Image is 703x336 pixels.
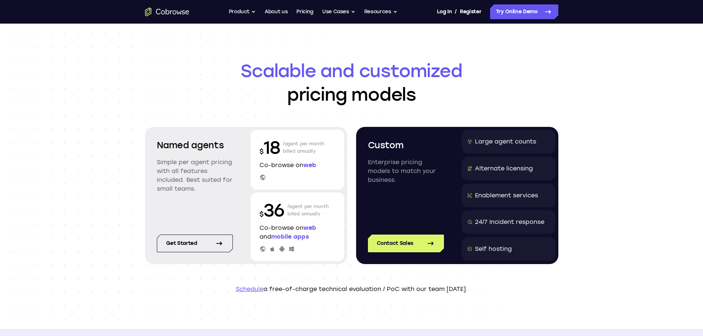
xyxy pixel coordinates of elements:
[259,161,335,170] p: Co-browse on
[283,136,324,159] p: /agent per month billed annually
[490,4,558,19] a: Try Online Demo
[475,164,533,173] div: Alternate licensing
[259,210,264,218] span: $
[475,137,536,146] div: Large agent counts
[368,235,444,252] a: Contact Sales
[157,158,233,193] p: Simple per agent pricing with all features included. Best suited for small teams.
[475,191,538,200] div: Enablement services
[368,139,444,152] h2: Custom
[259,198,285,222] p: 36
[287,198,329,222] p: /agent per month billed annually
[259,148,264,156] span: $
[259,224,335,241] p: Co-browse on and
[296,4,313,19] a: Pricing
[259,136,280,159] p: 18
[368,158,444,184] p: Enterprise pricing models to match your business.
[364,4,397,19] button: Resources
[437,4,452,19] a: Log In
[145,59,558,106] h1: pricing models
[157,235,233,252] a: Get started
[303,162,316,169] span: web
[303,224,316,231] span: web
[322,4,355,19] button: Use Cases
[145,7,189,16] a: Go to the home page
[157,139,233,152] h2: Named agents
[455,7,457,16] span: /
[229,4,256,19] button: Product
[475,245,512,253] div: Self hosting
[236,285,263,292] a: Schedule
[145,285,558,294] p: a free-of-charge technical evaluation / PoC with our team [DATE].
[460,4,481,19] a: Register
[475,218,544,226] div: 24/7 Incident response
[145,59,558,83] span: Scalable and customized
[271,233,309,240] span: mobile apps
[265,4,287,19] a: About us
